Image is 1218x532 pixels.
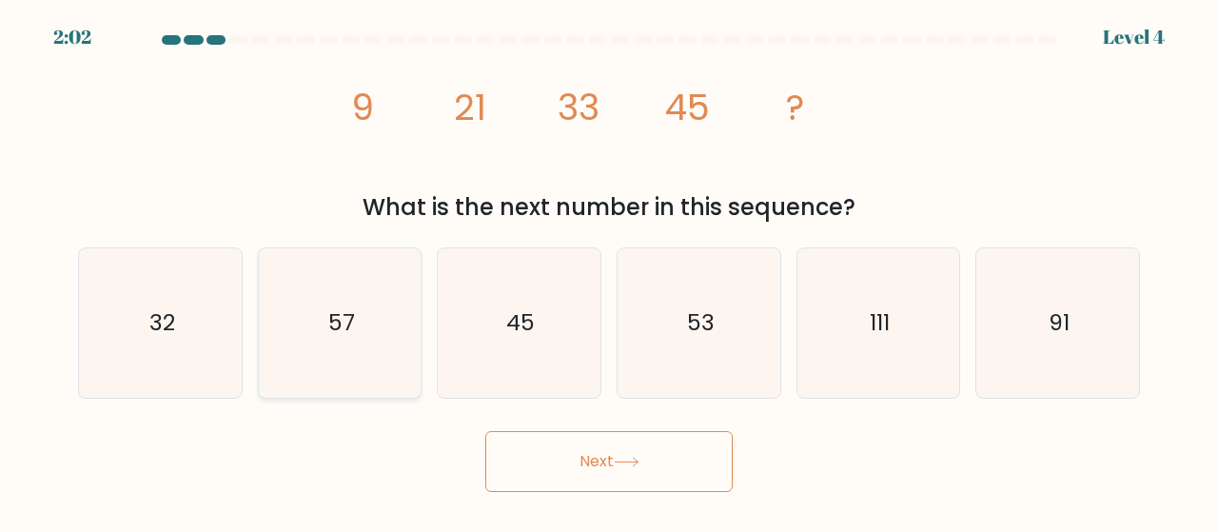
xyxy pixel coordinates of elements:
[786,82,804,132] tspan: ?
[1049,307,1070,339] text: 91
[148,307,174,339] text: 32
[351,82,374,132] tspan: 9
[558,82,599,132] tspan: 33
[53,23,91,51] div: 2:02
[328,307,355,339] text: 57
[686,307,714,339] text: 53
[506,307,535,339] text: 45
[870,307,890,339] text: 111
[664,82,710,132] tspan: 45
[89,190,1129,225] div: What is the next number in this sequence?
[1103,23,1165,51] div: Level 4
[454,82,486,132] tspan: 21
[485,431,733,492] button: Next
